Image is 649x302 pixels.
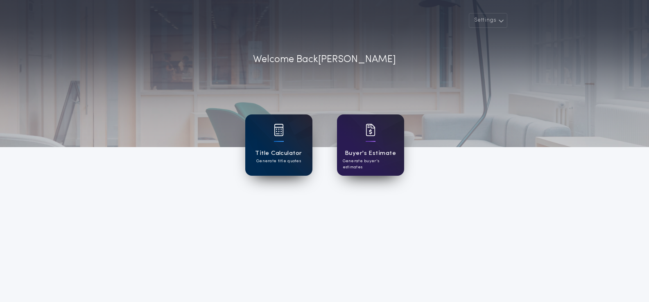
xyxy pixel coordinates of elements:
[345,149,396,158] h1: Buyer's Estimate
[469,13,507,28] button: Settings
[343,158,398,170] p: Generate buyer's estimates
[366,124,375,136] img: card icon
[274,124,284,136] img: card icon
[256,158,301,164] p: Generate title quotes
[255,149,302,158] h1: Title Calculator
[245,114,312,176] a: card iconTitle CalculatorGenerate title quotes
[253,52,396,67] p: Welcome Back [PERSON_NAME]
[337,114,404,176] a: card iconBuyer's EstimateGenerate buyer's estimates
